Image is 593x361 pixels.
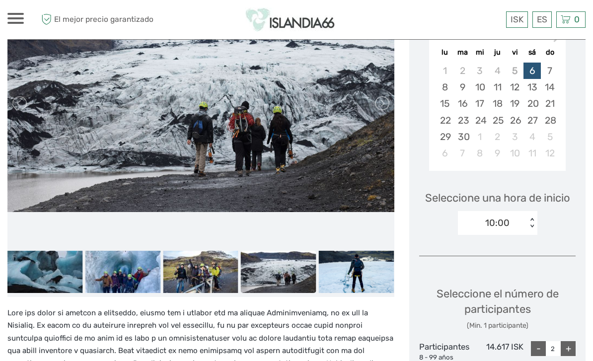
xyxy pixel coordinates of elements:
div: 10:00 [485,217,510,229]
div: Choose sábado, 6 de septiembre de 2025 [523,63,541,79]
div: Not available lunes, 1 de septiembre de 2025 [436,63,453,79]
div: Choose viernes, 12 de septiembre de 2025 [506,79,523,95]
div: Choose jueves, 18 de septiembre de 2025 [489,95,506,112]
div: + [561,341,576,356]
div: Choose lunes, 6 de octubre de 2025 [436,145,453,161]
div: (Min. 1 participante) [419,321,576,331]
div: Choose miércoles, 24 de septiembre de 2025 [471,112,489,129]
div: Choose domingo, 7 de septiembre de 2025 [541,63,558,79]
div: Choose jueves, 2 de octubre de 2025 [489,129,506,145]
div: Choose jueves, 25 de septiembre de 2025 [489,112,506,129]
div: ES [532,11,552,28]
div: Choose miércoles, 1 de octubre de 2025 [471,129,489,145]
div: Seleccione el número de participantes [419,286,576,331]
div: mi [471,46,489,59]
div: Not available viernes, 5 de septiembre de 2025 [506,63,523,79]
img: d71c1fa0fb104248a915be109df765e6_slider_thumbnail.jpg [241,251,316,293]
div: Not available jueves, 4 de septiembre de 2025 [489,63,506,79]
div: sá [523,46,541,59]
span: ISK [511,14,523,24]
button: Next Month [549,33,565,49]
span: Seleccione una hora de inicio [425,190,570,206]
img: 5e8e67f64f3949ec998438cc691b5d4c_slider_thumbnail.jpeg [85,251,160,293]
div: Choose miércoles, 10 de septiembre de 2025 [471,79,489,95]
div: Choose martes, 23 de septiembre de 2025 [454,112,471,129]
img: Islandia66 [245,7,335,32]
div: Choose lunes, 15 de septiembre de 2025 [436,95,453,112]
div: Choose jueves, 9 de octubre de 2025 [489,145,506,161]
div: Choose domingo, 28 de septiembre de 2025 [541,112,558,129]
div: ju [489,46,506,59]
div: Choose sábado, 27 de septiembre de 2025 [523,112,541,129]
div: Choose lunes, 29 de septiembre de 2025 [436,129,453,145]
div: Choose domingo, 5 de octubre de 2025 [541,129,558,145]
div: Choose lunes, 8 de septiembre de 2025 [436,79,453,95]
div: Choose jueves, 11 de septiembre de 2025 [489,79,506,95]
div: month 2025-09 [432,63,562,161]
img: 1fcaab4c209d41e89186eefe8a58b167_slider_thumbnail.jpg [7,251,83,293]
div: Choose lunes, 22 de septiembre de 2025 [436,112,453,129]
div: < > [527,218,536,228]
div: Choose martes, 30 de septiembre de 2025 [454,129,471,145]
div: Choose sábado, 4 de octubre de 2025 [523,129,541,145]
div: do [541,46,558,59]
div: Choose martes, 7 de octubre de 2025 [454,145,471,161]
div: vi [506,46,523,59]
div: Not available martes, 2 de septiembre de 2025 [454,63,471,79]
div: - [531,341,546,356]
div: Choose martes, 9 de septiembre de 2025 [454,79,471,95]
div: Choose martes, 16 de septiembre de 2025 [454,95,471,112]
div: Choose domingo, 12 de octubre de 2025 [541,145,558,161]
img: c4af8a1ce66448f6b1e61adb08187a24_slider_thumbnail.png [319,251,394,293]
div: lu [436,46,453,59]
span: El mejor precio garantizado [39,11,153,28]
div: Choose viernes, 26 de septiembre de 2025 [506,112,523,129]
div: Not available miércoles, 3 de septiembre de 2025 [471,63,489,79]
img: 080a20f4d08346d39cefc638bdee8ab5_slider_thumbnail.jpeg [163,251,238,293]
div: Choose domingo, 14 de septiembre de 2025 [541,79,558,95]
p: We're away right now. Please check back later! [14,17,112,25]
div: Choose domingo, 21 de septiembre de 2025 [541,95,558,112]
div: Choose sábado, 20 de septiembre de 2025 [523,95,541,112]
div: Choose viernes, 19 de septiembre de 2025 [506,95,523,112]
span: 0 [573,14,581,24]
div: Choose viernes, 3 de octubre de 2025 [506,129,523,145]
div: ma [454,46,471,59]
div: Choose viernes, 10 de octubre de 2025 [506,145,523,161]
div: Choose miércoles, 17 de septiembre de 2025 [471,95,489,112]
button: Open LiveChat chat widget [114,15,126,27]
div: Choose sábado, 11 de octubre de 2025 [523,145,541,161]
div: Choose sábado, 13 de septiembre de 2025 [523,79,541,95]
div: Choose miércoles, 8 de octubre de 2025 [471,145,489,161]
